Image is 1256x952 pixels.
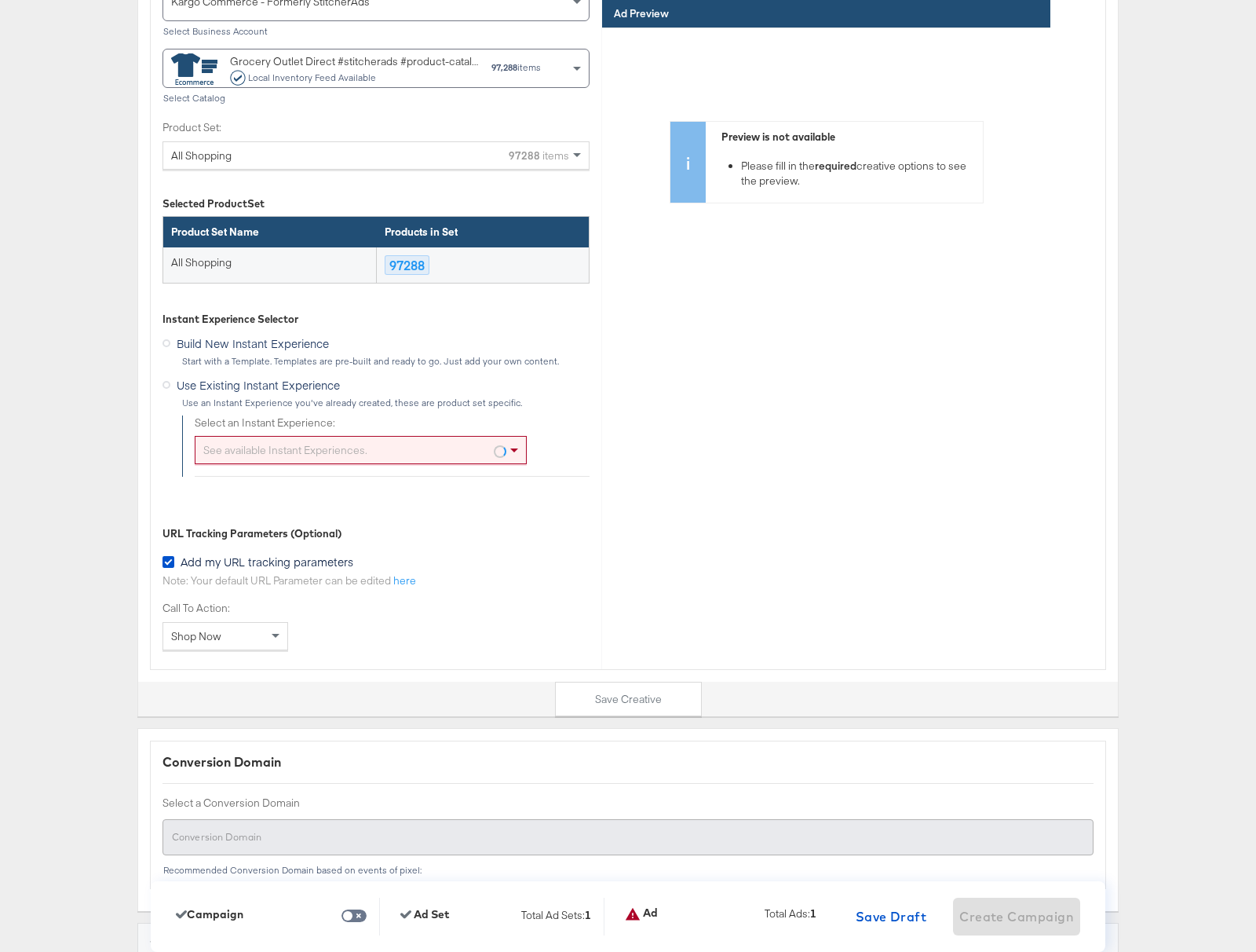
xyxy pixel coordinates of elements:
div: Use an Instant Experience you've already created, these are product set specific. [181,397,590,408]
div: Campaign [176,908,243,921]
div: Instant Experience Selector [162,312,298,327]
div: See available Instant Experiences. [195,437,526,463]
div: Total Ads: [765,906,816,928]
label: Select an Instant Experience: [195,416,590,430]
div: Start with a Template. Templates are pre-built and ready to go. Just add your own content. [181,356,590,367]
div: Recommended Conversion Domain based on events of pixel: [162,865,1094,876]
th: Product Set Name [163,217,376,247]
span: Use Existing Instant Experience [177,377,340,393]
div: 97288 [385,255,429,275]
span: Save Draft [856,906,927,928]
div: Select Business Account [162,26,590,37]
div: 1 [585,908,591,930]
div: Select Catalog [162,93,590,104]
div: Ad SetTotal Ad Sets:1 [400,908,604,926]
span: Shop Now [171,629,221,643]
div: Ad [625,906,658,922]
label: Product Set: [162,120,590,135]
button: Save Draft [849,898,933,936]
div: Conversion Domain [162,753,1094,771]
strong: required [815,159,856,173]
strong: 97288 [509,148,540,163]
strong: Ad Preview [614,6,669,20]
span: Build New Instant Experience [177,335,329,351]
div: Grocery Outlet Direct #stitcherads #product-catalog #keep [230,53,479,86]
label: Select a Conversion Domain [162,796,1094,811]
strong: 97,288 [491,61,517,73]
th: Products in Set [376,217,589,247]
div: AdTotal Ads:1 [625,906,829,928]
label: Call To Action: [162,601,288,616]
td: All Shopping [163,247,376,283]
div: items [509,142,569,169]
div: URL Tracking Parameters (Optional) [162,526,344,541]
button: here [393,573,416,588]
div: Local Inventory Feed Available [247,72,377,83]
button: Save Creative [555,682,702,717]
li: Please fill in the creative options to see the preview. [741,159,975,188]
div: Preview is not available [721,130,975,145]
div: Note: Your default URL Parameter can be edited [162,573,590,588]
div: items [491,62,542,73]
div: Selected Product Set [162,196,590,211]
div: Total Ad Sets: [521,908,591,926]
span: Add my URL tracking parameters [181,554,353,569]
div: 1 [810,906,816,932]
div: All Shopping [171,142,232,169]
div: Ad Set [400,908,450,921]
